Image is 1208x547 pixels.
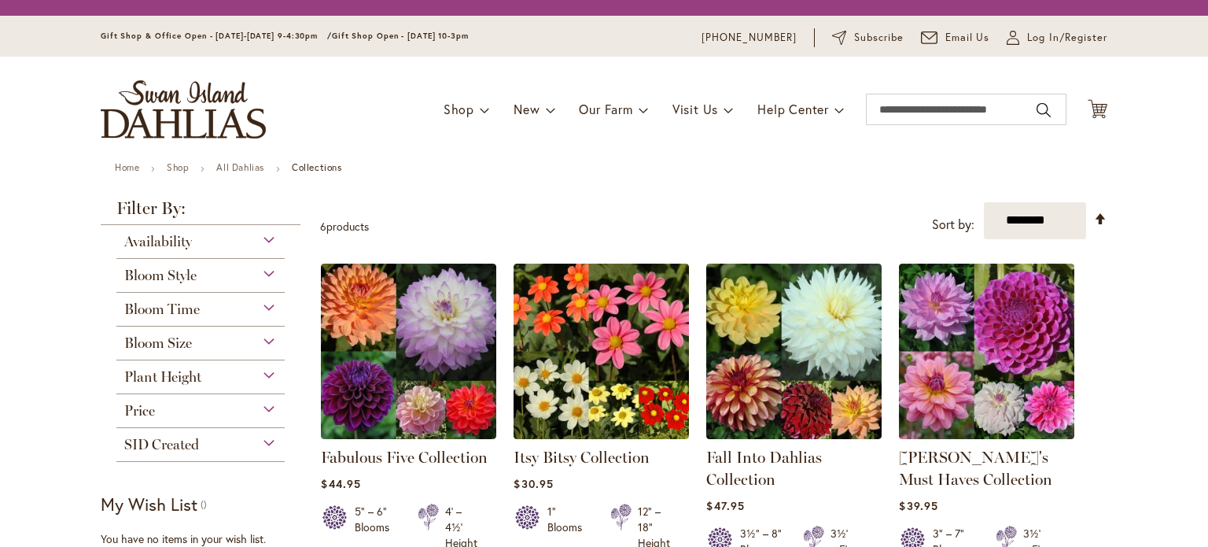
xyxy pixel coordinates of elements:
a: Heather's Must Haves Collection [899,427,1074,442]
a: Itsy Bitsy Collection [514,427,689,442]
a: store logo [101,80,266,139]
a: Log In/Register [1007,30,1107,46]
span: Subscribe [854,30,904,46]
span: Gift Shop & Office Open - [DATE]-[DATE] 9-4:30pm / [101,31,332,41]
a: Email Us [921,30,990,46]
p: products [320,214,369,239]
span: Plant Height [124,368,201,386]
strong: Collections [292,161,342,173]
a: Fall Into Dahlias Collection [706,427,882,442]
img: Fabulous Five Collection [321,264,496,439]
a: [PERSON_NAME]'s Must Haves Collection [899,448,1052,489]
span: New [514,101,540,117]
a: Fall Into Dahlias Collection [706,448,822,489]
img: Fall Into Dahlias Collection [706,264,882,439]
span: Bloom Style [124,267,197,284]
span: Shop [444,101,474,117]
span: $44.95 [321,476,360,491]
span: Bloom Size [124,334,192,352]
span: Price [124,402,155,419]
a: All Dahlias [216,161,264,173]
img: Heather's Must Haves Collection [899,264,1074,439]
button: Search [1037,98,1051,123]
a: Shop [167,161,189,173]
span: Gift Shop Open - [DATE] 10-3pm [332,31,469,41]
label: Sort by: [932,210,974,239]
span: Email Us [945,30,990,46]
span: Availability [124,233,192,250]
span: Visit Us [672,101,718,117]
strong: My Wish List [101,493,197,516]
span: $39.95 [899,498,937,513]
span: 6 [320,219,326,234]
a: Itsy Bitsy Collection [514,448,650,467]
a: [PHONE_NUMBER] [702,30,797,46]
a: Home [115,161,139,173]
span: $47.95 [706,498,744,513]
a: Fabulous Five Collection [321,448,488,467]
span: Our Farm [579,101,632,117]
span: $30.95 [514,476,553,491]
span: Bloom Time [124,301,200,318]
a: Fabulous Five Collection [321,427,496,442]
span: Help Center [757,101,829,117]
span: SID Created [124,436,199,453]
span: Log In/Register [1027,30,1107,46]
img: Itsy Bitsy Collection [514,264,689,439]
strong: Filter By: [101,200,300,225]
div: You have no items in your wish list. [101,531,311,547]
a: Subscribe [832,30,904,46]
